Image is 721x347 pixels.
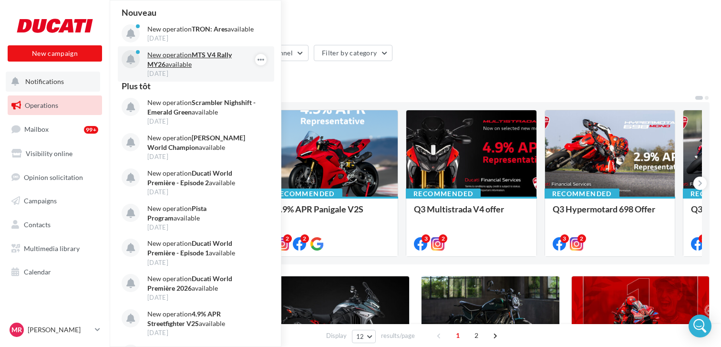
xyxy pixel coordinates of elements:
[121,91,694,98] div: 6 operations recommended by your brand
[84,126,98,134] div: 99+
[8,45,102,62] button: New campaign
[24,268,51,276] span: Calendar
[6,119,104,139] a: Mailbox99+
[121,15,710,30] div: Marketing operations
[545,189,619,199] div: Recommended
[24,244,80,252] span: Multimedia library
[6,168,104,188] a: Opinion solicitation
[24,125,49,133] span: Mailbox
[381,331,415,340] span: results/page
[326,331,347,340] span: Display
[314,45,392,61] button: Filter by category
[6,262,104,282] a: Calendar
[283,234,292,243] div: 2
[469,328,484,343] span: 2
[406,189,481,199] div: Recommended
[268,189,342,199] div: Recommended
[25,101,58,109] span: Operations
[6,144,104,164] a: Visibility online
[6,95,104,116] a: Operations
[450,328,465,343] span: 1
[28,325,91,335] p: [PERSON_NAME]
[276,204,391,223] div: 4.9% APR Panigale V2S
[24,221,51,229] span: Contacts
[6,72,100,92] button: Notifications
[8,321,102,339] a: MR [PERSON_NAME]
[6,239,104,259] a: Multimedia library
[356,333,364,340] span: 12
[24,173,83,181] span: Opinion solicitation
[689,315,711,337] div: Open Intercom Messenger
[25,77,64,85] span: Notifications
[11,325,22,335] span: MR
[300,234,309,243] div: 2
[24,197,57,205] span: Campaigns
[699,234,707,243] div: 3
[26,149,72,158] span: Visibility online
[414,204,529,223] div: Q3 Multistrada V4 offer
[439,234,447,243] div: 2
[553,204,668,223] div: Q3 Hypermotard 698 Offer
[577,234,586,243] div: 2
[6,191,104,211] a: Campaigns
[560,234,569,243] div: 3
[352,330,376,343] button: 12
[6,215,104,235] a: Contacts
[422,234,430,243] div: 3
